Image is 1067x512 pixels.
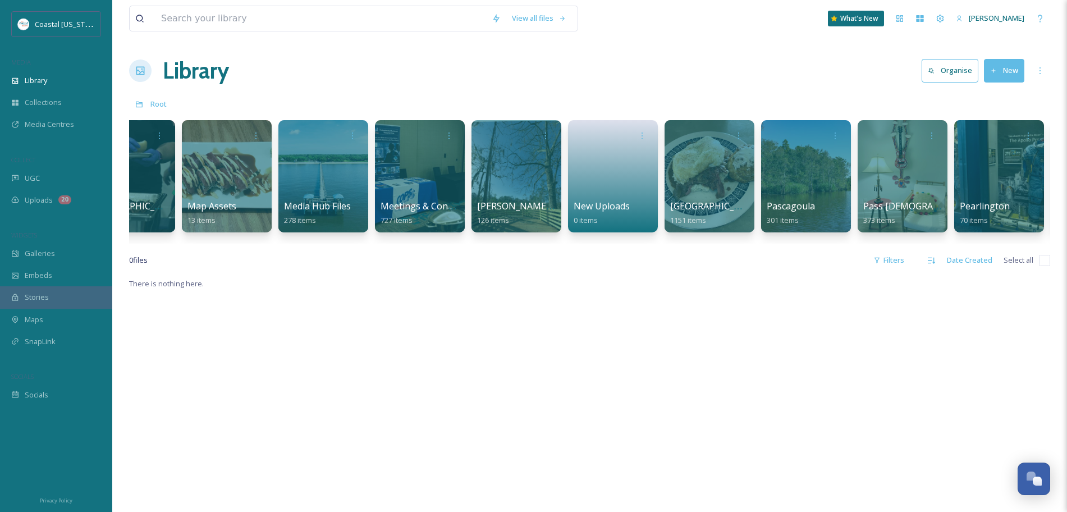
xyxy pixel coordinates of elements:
span: [GEOGRAPHIC_DATA] [91,200,181,212]
span: 278 items [284,215,316,225]
a: [PERSON_NAME] Point126 items [477,201,574,225]
a: Privacy Policy [40,493,72,506]
a: Root [150,97,167,111]
span: [PERSON_NAME] [969,13,1024,23]
span: MEDIA [11,58,31,66]
a: Meetings & Conventions727 items [381,201,484,225]
span: Collections [25,97,62,108]
input: Search your library [155,6,486,31]
span: Root [150,99,167,109]
span: Galleries [25,248,55,259]
span: 0 file s [129,255,148,266]
span: Pascagoula [767,200,815,212]
a: [GEOGRAPHIC_DATA] [91,201,181,225]
span: Embeds [25,270,52,281]
span: Pearlington [960,200,1010,212]
span: WIDGETS [11,231,37,239]
span: SnapLink [25,336,56,347]
span: 373 items [863,215,895,225]
a: Pearlington70 items [960,201,1010,225]
span: Map Assets [187,200,236,212]
span: 1151 items [670,215,706,225]
span: 727 items [381,215,413,225]
a: Library [163,54,229,88]
a: Pascagoula301 items [767,201,815,225]
span: 301 items [767,215,799,225]
span: Library [25,75,47,86]
span: Socials [25,390,48,400]
a: [GEOGRAPHIC_DATA]1151 items [670,201,761,225]
span: SOCIALS [11,372,34,381]
span: [PERSON_NAME] Point [477,200,574,212]
span: [GEOGRAPHIC_DATA] [670,200,761,212]
span: COLLECT [11,156,35,164]
button: Organise [922,59,978,82]
span: New Uploads [574,200,630,212]
span: Select all [1004,255,1033,266]
span: Meetings & Conventions [381,200,484,212]
span: UGC [25,173,40,184]
button: New [984,59,1024,82]
span: Coastal [US_STATE] [35,19,99,29]
a: [PERSON_NAME] [950,7,1030,29]
div: 20 [58,195,71,204]
span: 13 items [187,215,216,225]
span: There is nothing here. [129,278,204,289]
a: Map Assets13 items [187,201,236,225]
img: download%20%281%29.jpeg [18,19,29,30]
span: Maps [25,314,43,325]
span: Privacy Policy [40,497,72,504]
span: Media Hub Files [284,200,351,212]
span: Uploads [25,195,53,205]
div: Date Created [941,249,998,271]
span: Media Centres [25,119,74,130]
a: View all files [506,7,572,29]
span: Pass [DEMOGRAPHIC_DATA] [863,200,984,212]
span: Stories [25,292,49,303]
div: Filters [868,249,910,271]
a: New Uploads0 items [574,201,630,225]
span: 126 items [477,215,509,225]
button: Open Chat [1018,463,1050,495]
a: Pass [DEMOGRAPHIC_DATA]373 items [863,201,984,225]
a: What's New [828,11,884,26]
span: 0 items [574,215,598,225]
a: Media Hub Files278 items [284,201,351,225]
span: 70 items [960,215,988,225]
